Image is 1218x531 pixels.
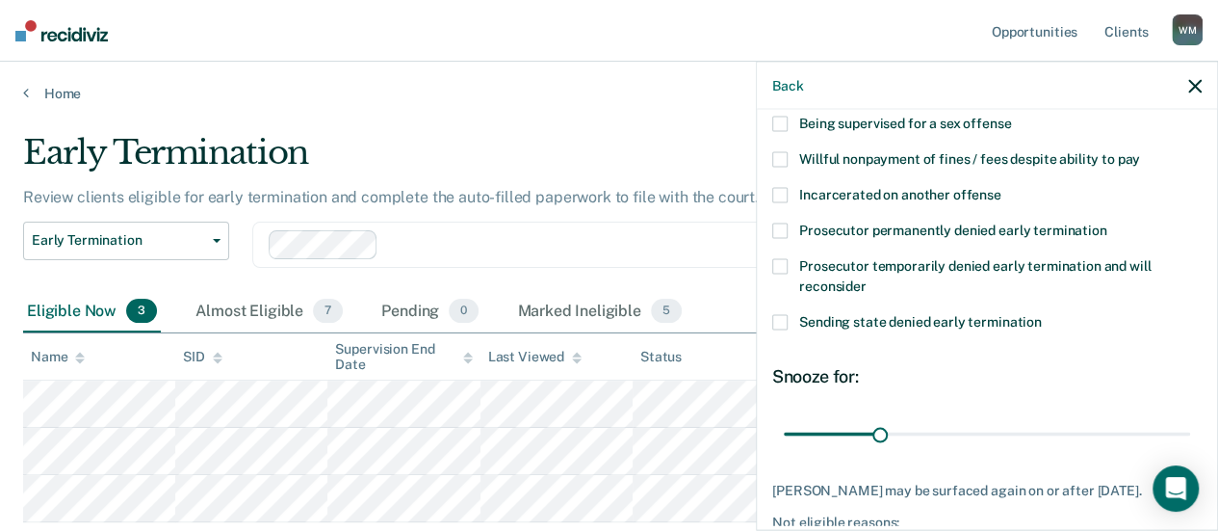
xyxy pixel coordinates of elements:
div: [PERSON_NAME] may be surfaced again on or after [DATE]. [772,482,1202,498]
div: Marked Ineligible [513,291,686,333]
div: Early Termination [23,133,1120,188]
a: Home [23,85,1195,102]
span: Sending state denied early termination [799,314,1042,330]
span: Willful nonpayment of fines / fees despite ability to pay [799,151,1140,167]
div: Supervision End Date [335,341,472,374]
div: Pending [377,291,482,333]
div: Eligible Now [23,291,161,333]
div: Not eligible reasons: [772,515,1202,531]
img: Recidiviz [15,20,108,41]
span: Prosecutor permanently denied early termination [799,223,1106,238]
div: Almost Eligible [192,291,347,333]
span: 7 [313,299,343,324]
span: Prosecutor temporarily denied early termination and will reconsider [799,258,1151,294]
div: W M [1172,14,1203,45]
span: 0 [449,299,479,324]
div: Snooze for: [772,366,1202,387]
span: Being supervised for a sex offense [799,116,1011,131]
span: 5 [651,299,682,324]
div: Status [640,349,682,365]
span: 3 [126,299,157,324]
div: SID [183,349,222,365]
div: Name [31,349,85,365]
span: Incarcerated on another offense [799,187,1001,202]
span: Early Termination [32,232,205,249]
div: Last Viewed [488,349,582,365]
div: Open Intercom Messenger [1153,465,1199,512]
button: Back [772,77,803,93]
p: Review clients eligible for early termination and complete the auto-filled paperwork to file with... [23,188,759,206]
